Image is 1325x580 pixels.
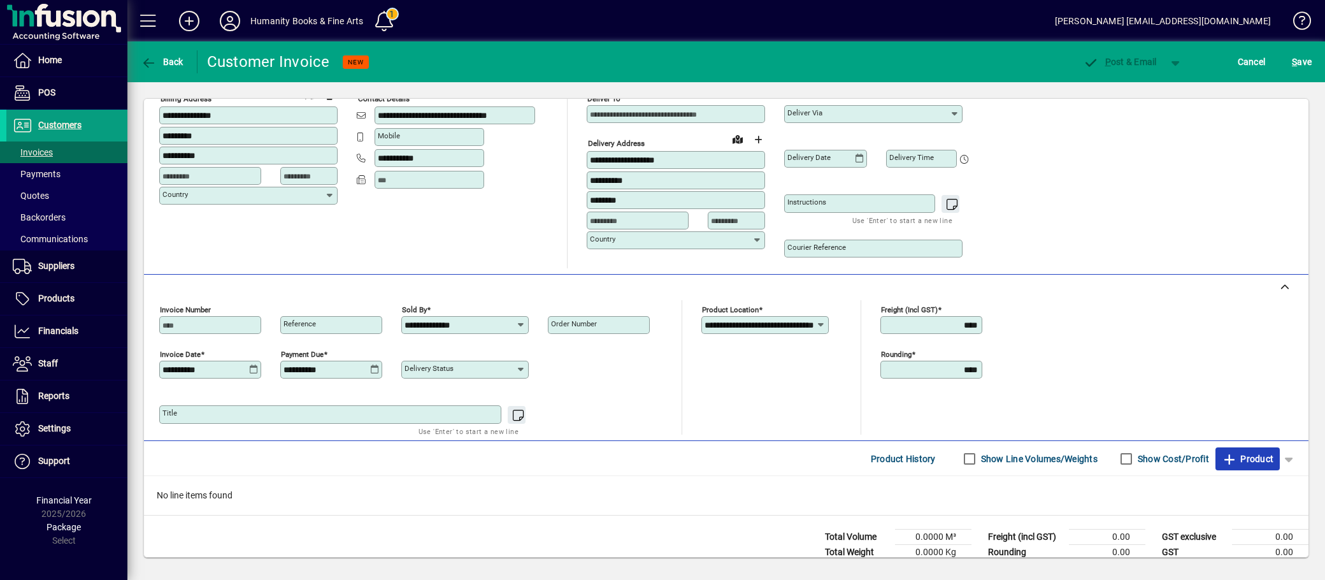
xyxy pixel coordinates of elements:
span: Backorders [13,212,66,222]
a: POS [6,77,127,109]
td: Rounding [982,545,1069,560]
td: 0.00 [1232,530,1308,545]
button: Product [1215,447,1280,470]
span: Communications [13,234,88,244]
a: View on map [300,84,320,105]
a: Suppliers [6,250,127,282]
mat-label: Country [162,190,188,199]
span: S [1292,57,1297,67]
div: No line items found [144,476,1308,515]
a: Quotes [6,185,127,207]
div: [PERSON_NAME] [EMAIL_ADDRESS][DOMAIN_NAME] [1055,11,1271,31]
a: Products [6,283,127,315]
td: Total Weight [819,545,895,560]
td: 0.00 [1069,530,1145,545]
div: Humanity Books & Fine Arts [250,11,364,31]
span: NEW [348,58,364,66]
span: Back [141,57,183,67]
span: Products [38,293,75,303]
span: Package [47,522,81,532]
button: Choose address [748,129,768,150]
span: Reports [38,391,69,401]
mat-label: Delivery time [889,153,934,162]
span: Home [38,55,62,65]
span: Suppliers [38,261,75,271]
button: Save [1289,50,1315,73]
mat-label: Courier Reference [787,243,846,252]
span: P [1105,57,1111,67]
span: Settings [38,423,71,433]
mat-label: Rounding [881,350,912,359]
mat-label: Title [162,409,177,417]
button: Profile [210,10,250,33]
mat-label: Country [590,235,615,243]
mat-label: Freight (incl GST) [881,305,938,314]
span: Product [1222,449,1273,469]
td: 0.0000 Kg [895,545,971,560]
a: Staff [6,348,127,380]
div: Customer Invoice [207,52,330,72]
span: ave [1292,52,1312,72]
span: Financials [38,326,78,336]
span: Cancel [1238,52,1266,72]
mat-hint: Use 'Enter' to start a new line [419,424,519,439]
td: 0.0000 M³ [895,530,971,545]
mat-label: Invoice number [160,305,211,314]
span: Product History [871,449,936,469]
mat-label: Product location [702,305,759,314]
a: View on map [727,129,748,149]
mat-label: Mobile [378,131,400,140]
a: Settings [6,413,127,445]
a: Knowledge Base [1284,3,1309,44]
button: Add [169,10,210,33]
td: 0.00 [1232,545,1308,560]
a: Backorders [6,207,127,228]
mat-label: Delivery date [787,153,831,162]
label: Show Line Volumes/Weights [978,453,1098,465]
mat-label: Instructions [787,198,826,207]
a: Payments [6,163,127,185]
mat-label: Order number [551,319,597,328]
mat-label: Delivery status [405,364,454,373]
td: Freight (incl GST) [982,530,1069,545]
mat-hint: Use 'Enter' to start a new line [852,213,952,228]
mat-label: Reference [283,319,316,328]
td: GST exclusive [1156,530,1232,545]
a: Communications [6,228,127,250]
span: Financial Year [36,495,92,505]
button: Product History [866,447,941,470]
span: Customers [38,120,82,130]
a: Invoices [6,141,127,163]
td: 0.00 [1069,545,1145,560]
span: ost & Email [1083,57,1157,67]
mat-label: Deliver via [787,108,822,117]
span: POS [38,87,55,98]
span: Invoices [13,147,53,157]
mat-label: Invoice date [160,350,201,359]
span: Staff [38,358,58,368]
label: Show Cost/Profit [1135,453,1209,465]
a: Reports [6,381,127,412]
app-page-header-button: Back [127,50,197,73]
mat-label: Payment due [281,350,324,359]
td: Total Volume [819,530,895,545]
button: Post & Email [1077,50,1163,73]
span: Support [38,456,70,466]
a: Financials [6,315,127,347]
button: Cancel [1235,50,1269,73]
button: Back [138,50,187,73]
span: Payments [13,169,61,179]
a: Support [6,446,127,477]
mat-label: Deliver To [587,94,620,103]
button: Copy to Delivery address [320,85,341,105]
mat-label: Sold by [402,305,427,314]
span: Quotes [13,191,49,201]
td: GST [1156,545,1232,560]
a: Home [6,45,127,76]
